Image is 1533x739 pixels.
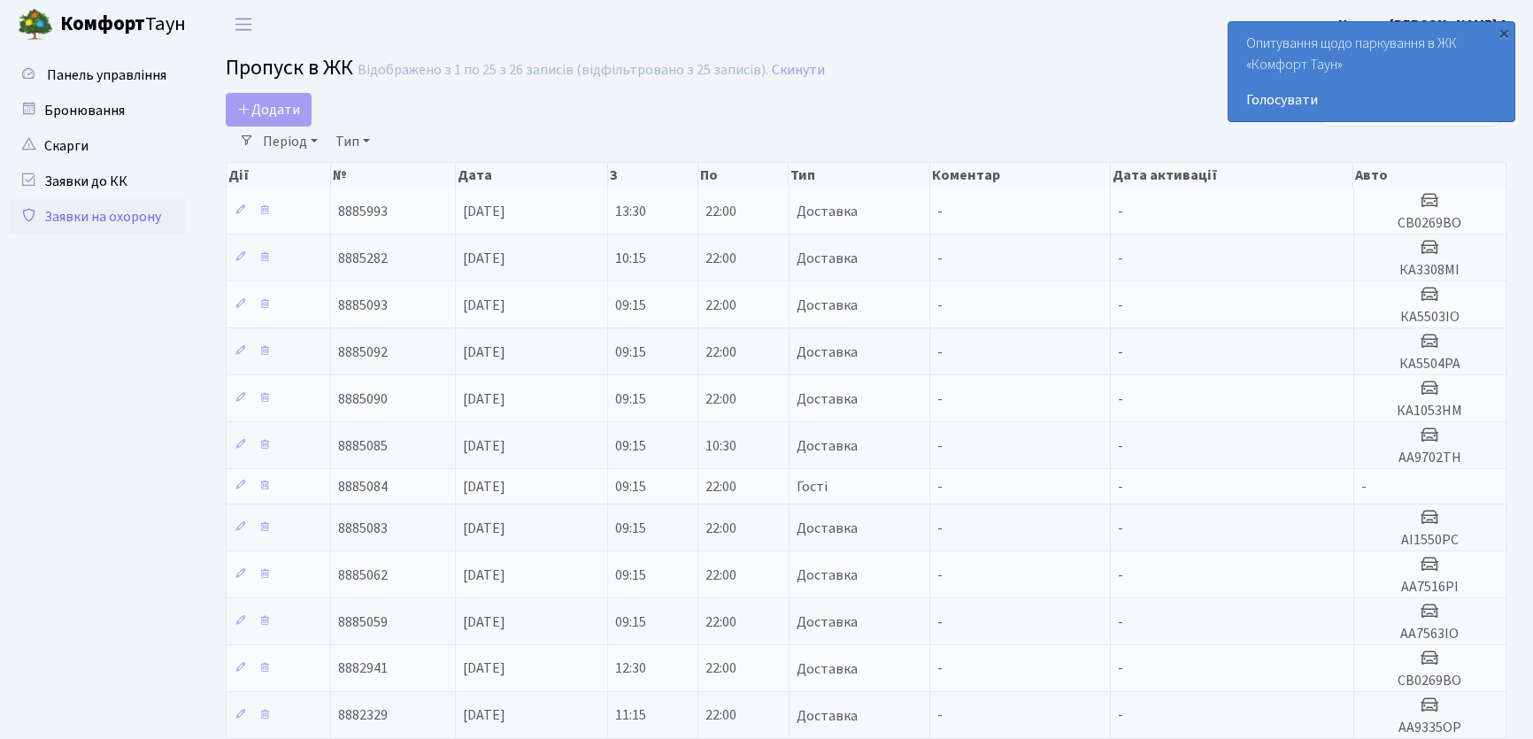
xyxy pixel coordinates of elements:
[705,612,736,632] span: 22:00
[1118,477,1123,497] span: -
[1111,163,1354,188] th: Дата активації
[1361,403,1498,420] h5: КА1053НМ
[1246,89,1497,111] a: Голосувати
[338,436,388,456] span: 8885085
[705,477,736,497] span: 22:00
[9,164,186,199] a: Заявки до КК
[47,65,166,85] span: Панель управління
[1361,673,1498,689] h5: СВ0269ВО
[463,519,505,538] span: [DATE]
[937,389,943,409] span: -
[338,566,388,585] span: 8885062
[1118,436,1123,456] span: -
[463,612,505,632] span: [DATE]
[705,659,736,679] span: 22:00
[797,439,858,453] span: Доставка
[463,706,505,726] span: [DATE]
[456,163,608,188] th: Дата
[1229,22,1514,121] div: Опитування щодо паркування в ЖК «Комфорт Таун»
[226,93,312,127] a: Додати
[937,249,943,268] span: -
[1118,706,1123,726] span: -
[60,10,186,40] span: Таун
[338,659,388,679] span: 8882941
[1118,202,1123,221] span: -
[338,249,388,268] span: 8885282
[698,163,789,188] th: По
[221,10,266,39] button: Переключити навігацію
[797,345,858,359] span: Доставка
[937,659,943,679] span: -
[1361,262,1498,279] h5: КА3308МІ
[1118,389,1123,409] span: -
[463,477,505,497] span: [DATE]
[1338,15,1512,35] b: Цитрус [PERSON_NAME] А.
[797,521,858,535] span: Доставка
[338,519,388,538] span: 8885083
[1361,215,1498,232] h5: СВ0269ВО
[256,127,325,157] a: Період
[615,477,646,497] span: 09:15
[615,519,646,538] span: 09:15
[463,296,505,315] span: [DATE]
[1361,579,1498,596] h5: АА7516PI
[937,519,943,538] span: -
[615,436,646,456] span: 09:15
[331,163,456,188] th: №
[615,389,646,409] span: 09:15
[463,389,505,409] span: [DATE]
[937,343,943,362] span: -
[1118,249,1123,268] span: -
[463,343,505,362] span: [DATE]
[937,436,943,456] span: -
[60,10,145,38] b: Комфорт
[930,163,1111,188] th: Коментар
[237,100,300,119] span: Додати
[615,343,646,362] span: 09:15
[1118,659,1123,679] span: -
[797,480,828,494] span: Гості
[615,612,646,632] span: 09:15
[338,296,388,315] span: 8885093
[1361,720,1498,736] h5: АА9335ОР
[463,249,505,268] span: [DATE]
[615,659,646,679] span: 12:30
[463,202,505,221] span: [DATE]
[797,662,858,676] span: Доставка
[9,128,186,164] a: Скарги
[1361,309,1498,326] h5: КА5503ІО
[615,706,646,726] span: 11:15
[937,296,943,315] span: -
[338,612,388,632] span: 8885059
[338,477,388,497] span: 8885084
[1361,626,1498,643] h5: АА7563ІО
[463,436,505,456] span: [DATE]
[772,62,825,79] a: Скинути
[227,163,331,188] th: Дії
[463,566,505,585] span: [DATE]
[1495,24,1513,42] div: ×
[797,615,858,629] span: Доставка
[226,52,353,83] span: Пропуск в ЖК
[338,389,388,409] span: 8885090
[789,163,929,188] th: Тип
[9,58,186,93] a: Панель управління
[797,392,858,406] span: Доставка
[9,199,186,235] a: Заявки на охорону
[937,612,943,632] span: -
[1361,356,1498,373] h5: КА5504РА
[797,251,858,266] span: Доставка
[705,389,736,409] span: 22:00
[338,202,388,221] span: 8885993
[608,163,698,188] th: З
[705,566,736,585] span: 22:00
[705,519,736,538] span: 22:00
[797,204,858,219] span: Доставка
[1118,343,1123,362] span: -
[705,436,736,456] span: 10:30
[338,706,388,726] span: 8882329
[18,7,53,42] img: logo.png
[1353,163,1506,188] th: Авто
[1361,477,1367,497] span: -
[615,566,646,585] span: 09:15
